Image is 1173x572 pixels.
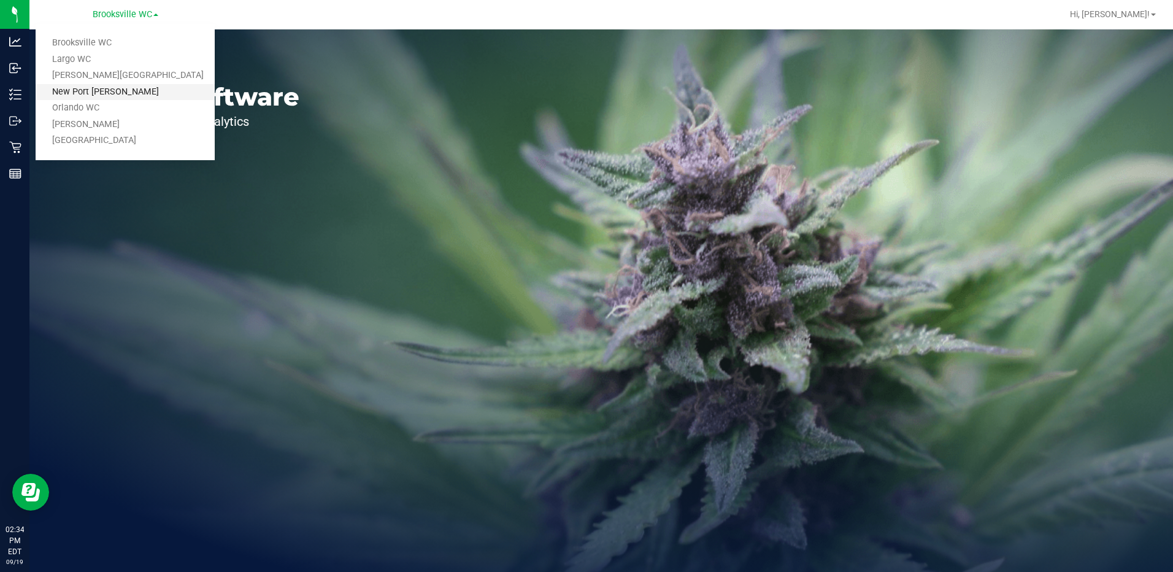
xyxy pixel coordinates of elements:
[36,100,215,117] a: Orlando WC
[9,88,21,101] inline-svg: Inventory
[93,9,152,20] span: Brooksville WC
[6,524,24,557] p: 02:34 PM EDT
[1070,9,1150,19] span: Hi, [PERSON_NAME]!
[6,557,24,566] p: 09/19
[36,133,215,149] a: [GEOGRAPHIC_DATA]
[36,35,215,52] a: Brooksville WC
[9,168,21,180] inline-svg: Reports
[12,474,49,511] iframe: Resource center
[9,115,21,127] inline-svg: Outbound
[36,52,215,68] a: Largo WC
[36,117,215,133] a: [PERSON_NAME]
[9,62,21,74] inline-svg: Inbound
[9,36,21,48] inline-svg: Analytics
[9,141,21,153] inline-svg: Retail
[36,84,215,101] a: New Port [PERSON_NAME]
[36,68,215,84] a: [PERSON_NAME][GEOGRAPHIC_DATA]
